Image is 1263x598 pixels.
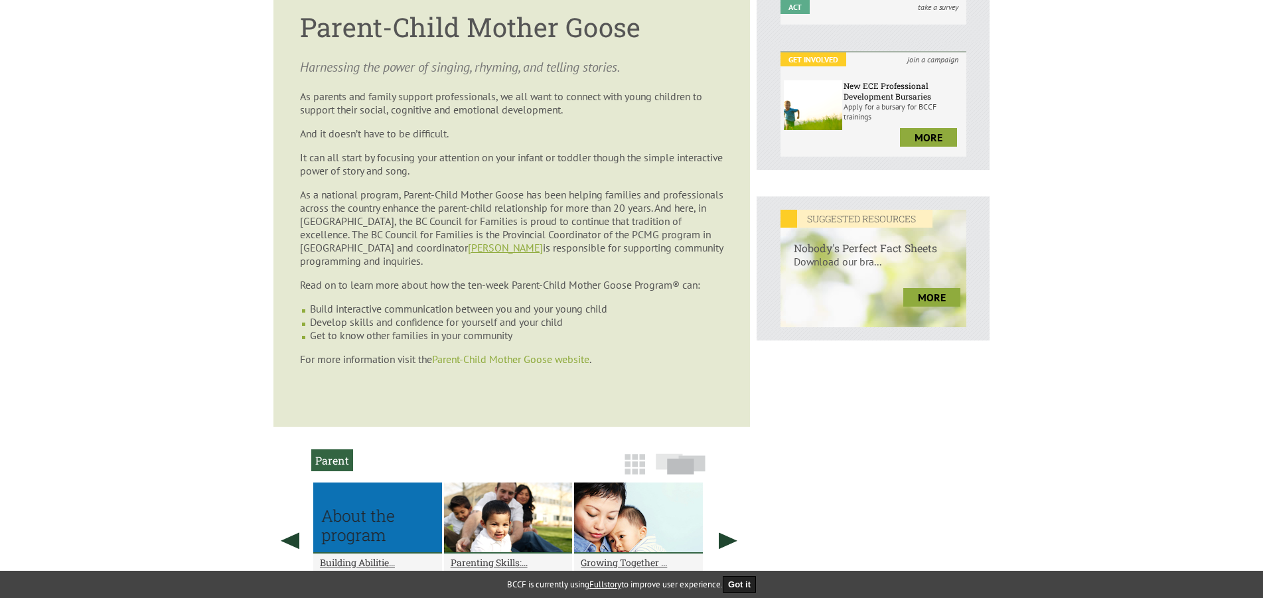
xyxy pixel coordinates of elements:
em: Get Involved [780,52,846,66]
em: SUGGESTED RESOURCES [780,210,932,228]
p: As parents and family support professionals, we all want to connect with young children to suppor... [300,90,723,116]
a: Building Abilitie... [320,556,435,569]
h2: Parent [311,449,353,471]
button: Got it [723,576,756,593]
p: Harnessing the power of singing, rhyming, and telling stories. [300,58,723,76]
a: Parenting Skills:... [451,556,566,569]
a: Growing Together ... [581,556,696,569]
a: Grid View [621,460,649,481]
p: For more information visit the . [300,352,723,366]
img: grid-icon.png [625,454,645,475]
p: Read on to learn more about how the ten-week Parent-Child Mother Goose Program® can: [300,278,723,291]
p: And it doesn’t have to be difficult. [300,127,723,140]
a: Slide View [652,460,709,481]
a: more [903,288,960,307]
a: [PERSON_NAME] [468,241,543,254]
a: more [900,128,957,147]
li: Develop skills and confidence for yourself and your child [310,315,723,329]
h6: New ECE Professional Development Bursaries [844,80,963,102]
a: Fullstory [589,579,621,590]
h6: Nobody's Perfect Fact Sheets [780,228,967,255]
li: Get to know other families in your community [310,329,723,342]
p: Apply for a bursary for BCCF trainings [844,102,963,121]
a: Parent-Child Mother Goose website [432,352,589,366]
h1: Parent-Child Mother Goose [300,9,723,44]
p: As a national program, Parent-Child Mother Goose has been helping families and professionals acro... [300,188,723,267]
p: Download our bra... [780,255,967,281]
i: join a campaign [899,52,966,66]
li: Build interactive communication between you and your young child [310,302,723,315]
p: It can all start by focusing your attention on your infant or toddler though the simple interacti... [300,151,723,177]
img: slide-icon.png [656,453,706,475]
